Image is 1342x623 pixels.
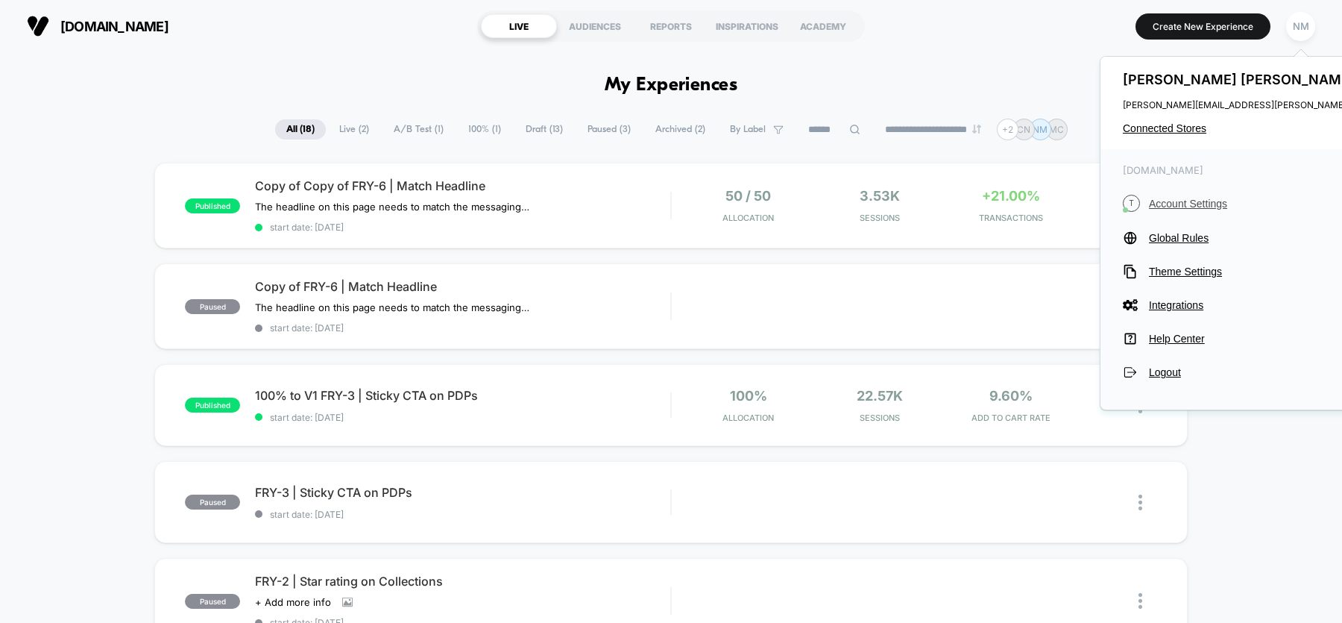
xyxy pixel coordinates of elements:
[633,14,709,38] div: REPORTS
[1049,124,1064,135] p: MC
[785,14,861,38] div: ACADEMY
[255,301,532,313] span: The headline on this page needs to match the messaging on the previous page
[818,213,942,223] span: Sessions
[972,125,981,134] img: end
[255,178,670,193] span: Copy of Copy of FRY-6 | Match Headline
[722,413,774,423] span: Allocation
[722,213,774,223] span: Allocation
[60,19,168,34] span: [DOMAIN_NAME]
[1123,195,1140,212] i: T
[457,119,512,140] span: 100% ( 1 )
[481,14,557,38] div: LIVE
[818,413,942,423] span: Sessions
[857,388,903,404] span: 22.57k
[1017,124,1030,135] p: CN
[949,213,1073,223] span: TRANSACTIONS
[730,388,767,404] span: 100%
[1282,11,1320,42] button: NM
[644,119,716,140] span: Archived ( 2 )
[997,119,1018,140] div: + 2
[185,594,240,609] span: paused
[328,119,380,140] span: Live ( 2 )
[1138,593,1142,609] img: close
[1033,124,1048,135] p: NM
[22,14,173,38] button: [DOMAIN_NAME]
[255,574,670,589] span: FRY-2 | Star rating on Collections
[27,15,49,37] img: Visually logo
[255,485,670,500] span: FRY-3 | Sticky CTA on PDPs
[255,279,670,294] span: Copy of FRY-6 | Match Headline
[275,119,326,140] span: All ( 18 )
[255,222,670,233] span: start date: [DATE]
[730,124,766,135] span: By Label
[255,596,331,608] span: + Add more info
[576,119,642,140] span: Paused ( 3 )
[725,188,771,204] span: 50 / 50
[185,495,240,510] span: paused
[185,198,240,213] span: published
[255,322,670,334] span: start date: [DATE]
[1138,495,1142,510] img: close
[255,201,532,213] span: The headline on this page needs to match the messaging on the previous page
[185,299,240,314] span: paused
[1135,13,1270,40] button: Create New Experience
[605,75,738,96] h1: My Experiences
[982,188,1040,204] span: +21.00%
[185,398,240,413] span: published
[860,188,900,204] span: 3.53k
[949,413,1073,423] span: ADD TO CART RATE
[989,388,1033,404] span: 9.60%
[514,119,574,140] span: Draft ( 13 )
[255,412,670,423] span: start date: [DATE]
[255,388,670,403] span: 100% to V1 FRY-3 | Sticky CTA on PDPs
[382,119,455,140] span: A/B Test ( 1 )
[1286,12,1315,41] div: NM
[255,509,670,520] span: start date: [DATE]
[557,14,633,38] div: AUDIENCES
[709,14,785,38] div: INSPIRATIONS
